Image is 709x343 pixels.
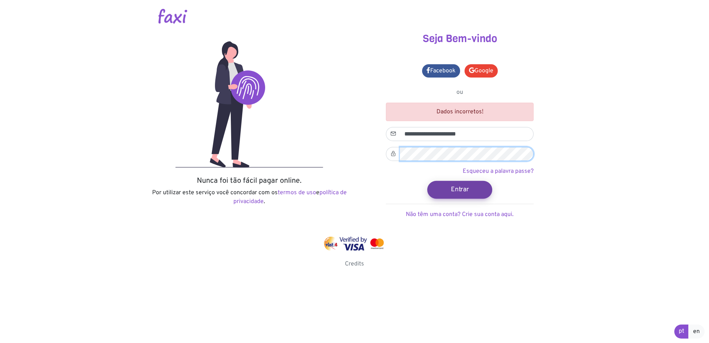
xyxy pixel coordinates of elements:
p: Por utilizar este serviço você concordar com os e . [150,188,349,206]
a: Esqueceu a palavra passe? [463,168,534,175]
a: termos de uso [278,189,316,196]
a: pt [674,325,689,339]
img: vinti4 [323,237,338,251]
button: Entrar [427,181,492,198]
a: Facebook [422,64,460,78]
h5: Nunca foi tão fácil pagar online. [150,176,349,185]
a: en [688,325,705,339]
img: visa [339,237,367,251]
a: Não têm uma conta? Crie sua conta aqui. [406,211,514,218]
h3: Seja Bem-vindo [360,32,559,45]
img: mastercard [369,237,386,251]
a: Google [465,64,498,78]
a: Credits [345,260,364,268]
p: ou [386,88,534,97]
div: Dados incorretos! [386,103,534,121]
